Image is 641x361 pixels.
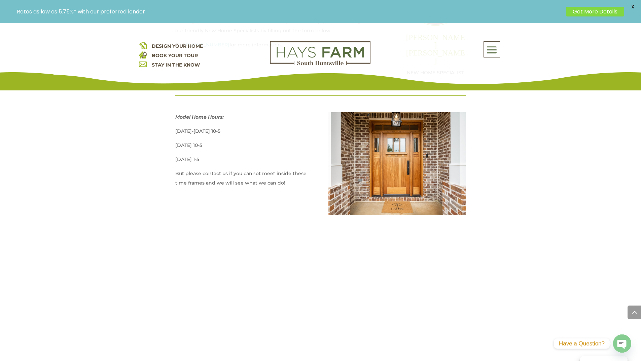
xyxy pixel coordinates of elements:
[175,155,313,169] p: [DATE] 1-5
[175,169,313,188] p: But please contact us if you cannot meet inside these time frames and we will see what we can do!
[628,2,638,12] span: X
[152,52,198,58] a: BOOK YOUR TOUR
[139,41,147,49] img: design your home
[175,126,313,141] p: [DATE]-[DATE] 10-5
[175,114,224,120] strong: Model Home Hours:
[566,7,624,16] a: Get More Details
[270,41,370,66] img: Logo
[328,112,466,215] img: huntsville_new_home_30
[152,43,203,49] a: DESIGN YOUR HOME
[175,141,313,155] p: [DATE] 10-5
[152,62,200,68] a: STAY IN THE KNOW
[17,8,563,15] p: Rates as low as 5.75%* with our preferred lender
[270,61,370,67] a: hays farm homes huntsville development
[139,51,147,58] img: book your home tour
